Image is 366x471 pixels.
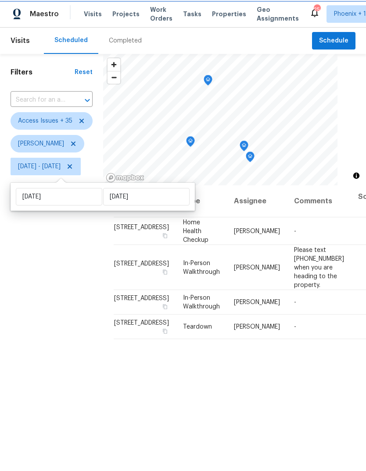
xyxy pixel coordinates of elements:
[18,139,64,148] span: [PERSON_NAME]
[18,162,61,171] span: [DATE] - [DATE]
[11,31,30,50] span: Visits
[312,32,355,50] button: Schedule
[240,141,248,154] div: Map marker
[227,185,287,217] th: Assignee
[212,10,246,18] span: Properties
[183,260,220,275] span: In-Person Walkthrough
[106,173,144,183] a: Mapbox homepage
[294,247,344,288] span: Please text [PHONE_NUMBER] when you are heading to the property.
[234,264,280,270] span: [PERSON_NAME]
[84,10,102,18] span: Visits
[204,75,212,89] div: Map marker
[161,327,169,335] button: Copy Address
[314,5,320,14] div: 25
[183,11,201,17] span: Tasks
[108,71,120,84] button: Zoom out
[54,36,88,45] div: Scheduled
[161,268,169,276] button: Copy Address
[30,10,59,18] span: Maestro
[161,303,169,311] button: Copy Address
[114,224,169,230] span: [STREET_ADDRESS]
[75,68,93,77] div: Reset
[103,188,190,205] input: End date
[18,117,72,125] span: Access Issues + 35
[234,228,280,234] span: [PERSON_NAME]
[183,324,212,330] span: Teardown
[103,54,337,185] canvas: Map
[11,93,68,107] input: Search for an address...
[114,295,169,301] span: [STREET_ADDRESS]
[112,10,140,18] span: Projects
[81,94,93,106] button: Open
[294,228,296,234] span: -
[294,299,296,305] span: -
[354,171,359,181] span: Toggle attribution
[16,188,102,205] input: Start date
[11,68,75,77] h1: Filters
[319,35,348,46] span: Schedule
[109,36,142,45] div: Completed
[294,324,296,330] span: -
[114,320,169,326] span: [STREET_ADDRESS]
[257,5,299,23] span: Geo Assignments
[351,170,362,181] button: Toggle attribution
[246,152,255,165] div: Map marker
[183,219,208,243] span: Home Health Checkup
[186,136,195,150] div: Map marker
[234,299,280,305] span: [PERSON_NAME]
[161,231,169,239] button: Copy Address
[183,295,220,310] span: In-Person Walkthrough
[108,58,120,71] button: Zoom in
[234,324,280,330] span: [PERSON_NAME]
[150,5,172,23] span: Work Orders
[334,10,366,18] span: Phoenix + 1
[176,185,227,217] th: Type
[287,185,351,217] th: Comments
[114,260,169,266] span: [STREET_ADDRESS]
